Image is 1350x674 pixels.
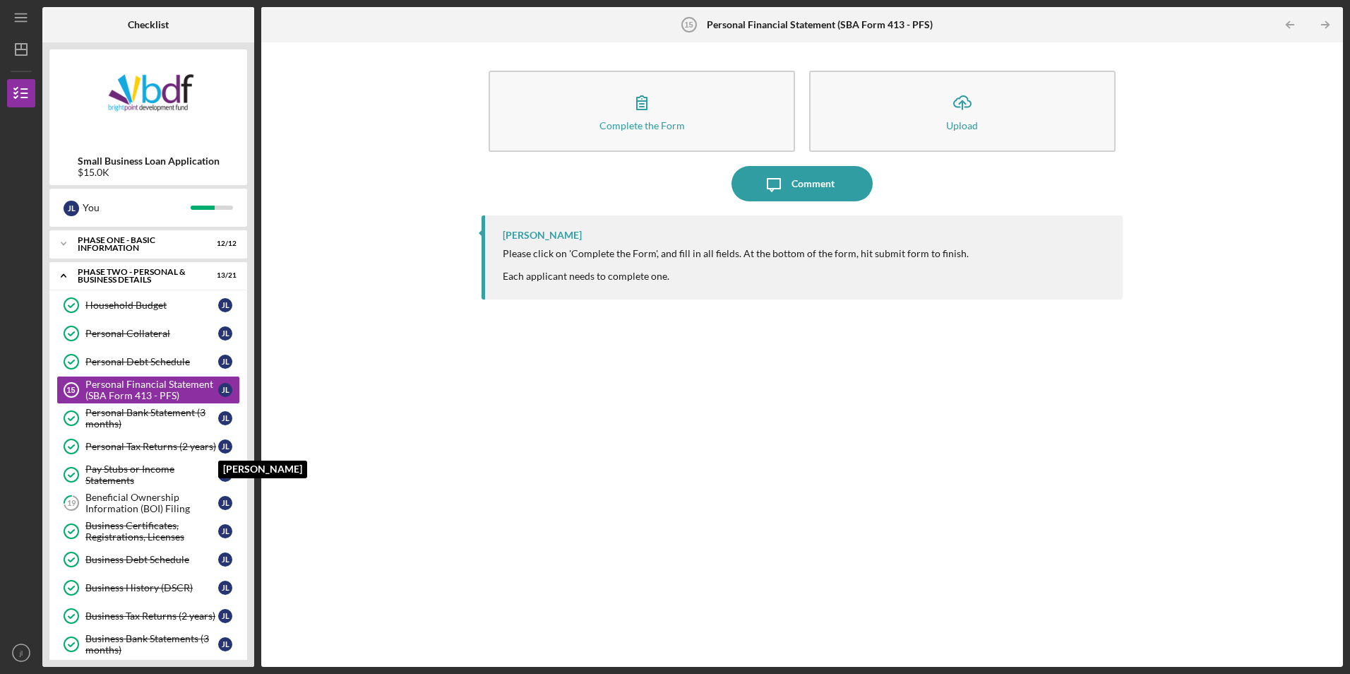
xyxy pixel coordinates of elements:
[56,574,240,602] a: Business History (DSCR)jl
[218,637,232,651] div: j l
[218,326,232,341] div: j l
[49,57,247,141] img: Product logo
[56,376,240,404] a: 15Personal Financial Statement (SBA Form 413 - PFS)jl
[85,582,218,593] div: Business History (DSCR)
[56,291,240,319] a: Household Budgetjl
[85,379,218,401] div: Personal Financial Statement (SBA Form 413 - PFS)
[218,524,232,538] div: j l
[56,517,240,545] a: Business Certificates, Registrations, Licensesjl
[85,463,218,486] div: Pay Stubs or Income Statements
[218,355,232,369] div: j l
[78,268,201,284] div: PHASE TWO - PERSONAL & BUSINESS DETAILS
[218,609,232,623] div: j l
[731,166,873,201] button: Comment
[85,633,218,656] div: Business Bank Statements (3 months)
[684,20,693,29] tspan: 15
[64,201,79,216] div: j l
[85,492,218,514] div: Beneficial Ownership Information (BOI) Filing
[85,407,218,430] div: Personal Bank Statement (3 months)
[218,496,232,510] div: j l
[78,236,201,252] div: Phase One - Basic Information
[218,383,232,397] div: j l
[85,520,218,543] div: Business Certificates, Registrations, Licenses
[56,319,240,348] a: Personal Collateraljl
[503,230,582,241] div: [PERSON_NAME]
[211,271,237,280] div: 13 / 21
[56,461,240,489] a: Pay Stubs or Income Statementsjl
[78,167,220,178] div: $15.0K
[56,545,240,574] a: Business Debt Schedulejl
[66,386,75,394] tspan: 15
[211,240,237,248] div: 12 / 12
[218,411,232,425] div: j l
[946,120,978,131] div: Upload
[56,602,240,630] a: Business Tax Returns (2 years)jl
[503,248,969,259] div: Please click on 'Complete the Form', and fill in all fields. At the bottom of the form, hit submi...
[218,298,232,312] div: j l
[85,554,218,565] div: Business Debt Schedule
[707,19,933,30] b: Personal Financial Statement (SBA Form 413 - PFS)
[56,404,240,432] a: Personal Bank Statement (3 months)jl
[85,356,218,367] div: Personal Debt Schedule
[85,300,218,311] div: Household Budget
[85,328,218,339] div: Personal Collateral
[56,489,240,517] a: 19Beneficial Ownership Information (BOI) Filingjl
[56,348,240,376] a: Personal Debt Schedulejl
[56,630,240,658] a: Business Bank Statements (3 months)jl
[83,196,191,220] div: You
[67,499,76,508] tspan: 19
[489,71,795,152] button: Complete the Form
[7,639,35,667] button: jl
[503,271,969,282] div: Each applicant needs to complete one.
[809,71,1116,152] button: Upload
[78,155,220,167] b: Small Business Loan Application
[56,432,240,461] a: Personal Tax Returns (2 years)jl
[85,610,218,622] div: Business Tax Returns (2 years)
[218,439,232,454] div: j l
[792,166,835,201] div: Comment
[19,649,23,657] text: jl
[218,468,232,482] div: j l
[599,120,685,131] div: Complete the Form
[218,552,232,567] div: j l
[85,441,218,452] div: Personal Tax Returns (2 years)
[218,581,232,595] div: j l
[128,19,169,30] b: Checklist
